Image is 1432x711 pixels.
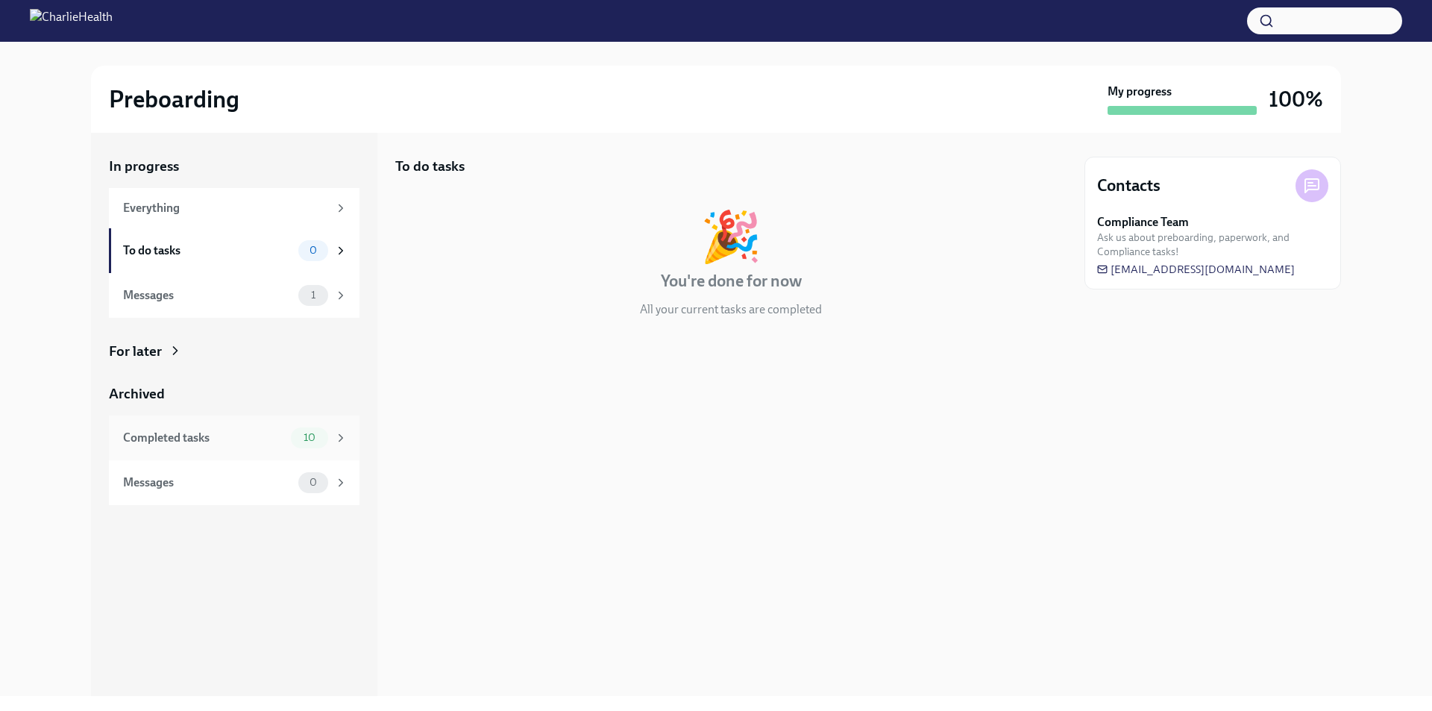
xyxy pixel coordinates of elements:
a: In progress [109,157,359,176]
a: [EMAIL_ADDRESS][DOMAIN_NAME] [1097,262,1295,277]
div: 🎉 [700,212,761,261]
h2: Preboarding [109,84,239,114]
h4: You're done for now [661,270,802,292]
a: Completed tasks10 [109,416,359,460]
strong: My progress [1108,84,1172,100]
a: For later [109,342,359,361]
p: All your current tasks are completed [640,301,822,318]
a: To do tasks0 [109,228,359,273]
div: To do tasks [123,242,292,259]
span: 1 [302,289,324,301]
a: Everything [109,188,359,228]
span: 0 [301,477,326,488]
a: Messages1 [109,273,359,318]
span: 0 [301,245,326,256]
div: For later [109,342,162,361]
strong: Compliance Team [1097,214,1189,231]
span: 10 [295,432,324,443]
a: Archived [109,384,359,404]
h3: 100% [1269,86,1323,113]
div: Everything [123,200,328,216]
div: Completed tasks [123,430,285,446]
a: Messages0 [109,460,359,505]
img: CharlieHealth [30,9,113,33]
div: Messages [123,474,292,491]
div: Messages [123,287,292,304]
h4: Contacts [1097,175,1161,197]
h5: To do tasks [395,157,465,176]
span: Ask us about preboarding, paperwork, and Compliance tasks! [1097,231,1328,259]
